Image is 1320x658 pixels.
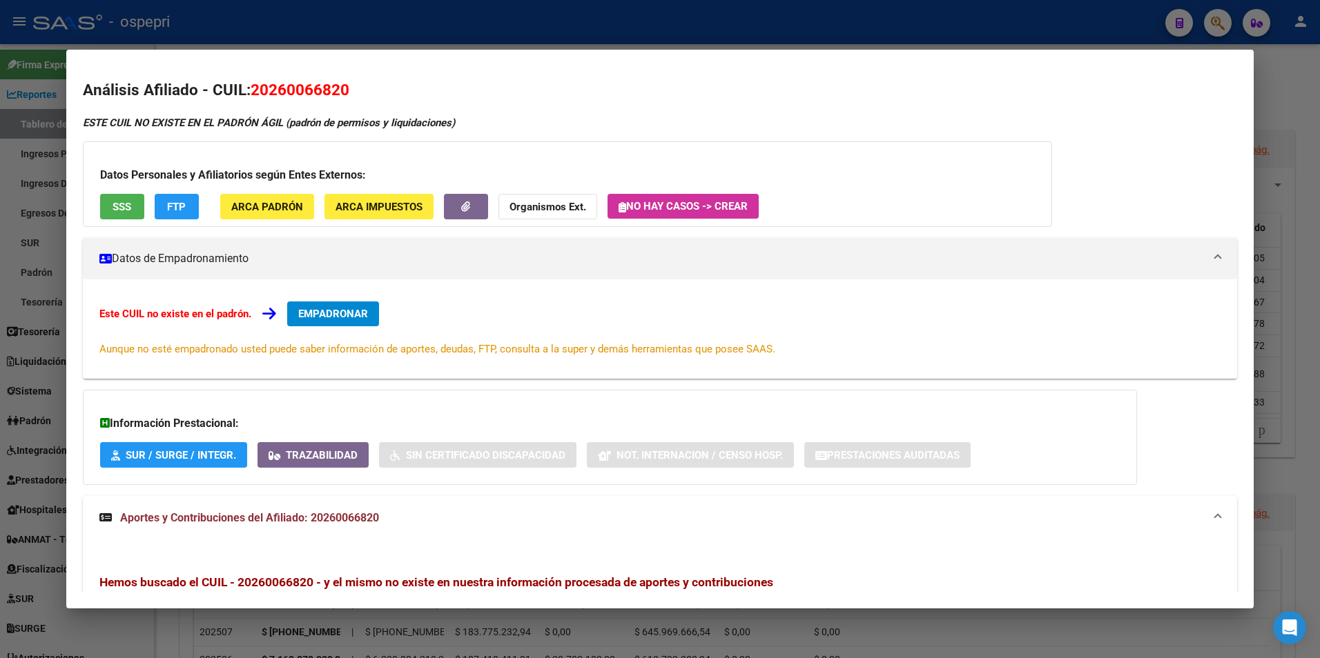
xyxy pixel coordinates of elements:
button: Not. Internacion / Censo Hosp. [587,442,794,468]
h3: Información Prestacional: [100,415,1120,432]
span: Aunque no esté empadronado usted puede saber información de aportes, deudas, FTP, consulta a la s... [99,343,775,355]
span: SUR / SURGE / INTEGR. [126,449,236,461]
span: Aportes y Contribuciones del Afiliado: 20260066820 [120,511,379,524]
span: No hay casos -> Crear [619,200,748,212]
button: SSS [100,194,144,219]
span: Prestaciones Auditadas [827,449,960,461]
mat-panel-title: Datos de Empadronamiento [99,250,1205,267]
button: No hay casos -> Crear [608,194,759,219]
span: Hemos buscado el CUIL - 20260066820 - y el mismo no existe en nuestra información procesada de ap... [99,575,773,589]
strong: Este CUIL no existe en el padrón. [99,308,251,320]
h2: Análisis Afiliado - CUIL: [83,79,1238,102]
span: Not. Internacion / Censo Hosp. [617,449,783,461]
button: ARCA Padrón [220,194,314,219]
span: ARCA Impuestos [336,201,423,213]
strong: Organismos Ext. [509,201,586,213]
span: 20260066820 [251,81,349,99]
mat-expansion-panel-header: Aportes y Contribuciones del Afiliado: 20260066820 [83,496,1238,540]
button: EMPADRONAR [287,301,379,326]
div: Datos de Empadronamiento [83,279,1238,379]
span: Sin Certificado Discapacidad [406,449,565,461]
div: Open Intercom Messenger [1273,611,1306,644]
button: Organismos Ext. [498,194,597,219]
button: Sin Certificado Discapacidad [379,442,576,468]
span: EMPADRONAR [298,308,368,320]
span: ARCA Padrón [231,201,303,213]
button: SUR / SURGE / INTEGR. [100,442,247,468]
mat-expansion-panel-header: Datos de Empadronamiento [83,238,1238,279]
button: ARCA Impuestos [324,194,434,219]
strong: ESTE CUIL NO EXISTE EN EL PADRÓN ÁGIL (padrón de permisos y liquidaciones) [83,117,455,129]
span: FTP [167,201,186,213]
button: Prestaciones Auditadas [804,442,971,468]
button: Trazabilidad [258,442,369,468]
button: FTP [155,194,199,219]
span: SSS [113,201,131,213]
span: Trazabilidad [286,449,358,461]
h3: Datos Personales y Afiliatorios según Entes Externos: [100,167,1035,183]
